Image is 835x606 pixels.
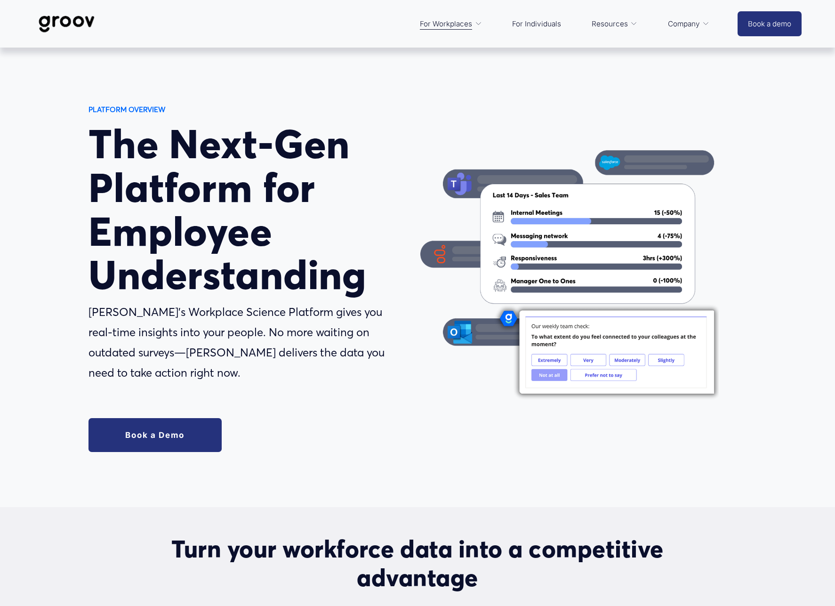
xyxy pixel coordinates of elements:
span: Resources [592,17,628,31]
span: Company [668,17,700,31]
span: For Workplaces [420,17,472,31]
img: Groov | Workplace Science Platform | Unlock Performance | Drive Results [33,8,100,40]
p: [PERSON_NAME]’s Workplace Science Platform gives you real-time insights into your people. No more... [88,302,387,383]
a: For Individuals [507,13,566,35]
h2: Turn your workforce data into a competitive advantage [116,534,719,592]
a: folder dropdown [663,13,715,35]
a: Book a demo [738,11,802,36]
a: folder dropdown [587,13,642,35]
a: Book a Demo [88,418,222,452]
h1: The Next-Gen Platform for Employee Understanding [88,122,415,297]
a: folder dropdown [415,13,487,35]
strong: PLATFORM OVERVIEW [88,105,166,114]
